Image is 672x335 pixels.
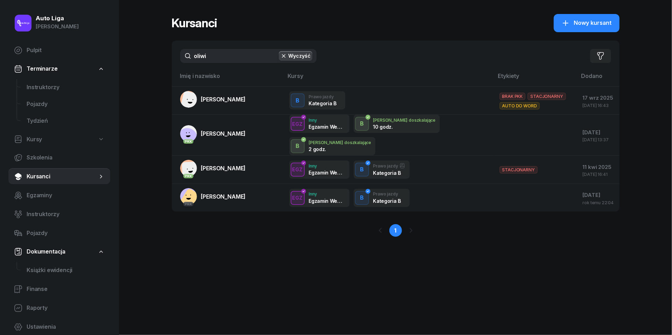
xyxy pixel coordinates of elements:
span: Pojazdy [27,229,105,238]
a: Instruktorzy [21,79,110,96]
button: EGZ [291,117,305,131]
a: Pojazdy [8,225,110,242]
div: PKK [183,174,193,178]
a: Pojazdy [21,96,110,113]
div: [DATE] 13:37 [583,137,614,142]
span: Nowy kursant [574,19,612,28]
div: Egzamin Wewnętrzny [309,124,345,130]
span: [PERSON_NAME] [201,96,246,103]
div: B [357,118,367,130]
div: EGZ [290,165,306,174]
a: PKK[PERSON_NAME] [180,188,246,205]
span: Egzaminy [27,191,105,200]
div: 11 kwi 2025 [583,163,614,172]
div: 17 wrz 2025 [583,93,614,102]
th: Imię i nazwisko [172,71,284,86]
th: Kursy [284,71,494,86]
span: Dokumentacja [27,247,65,256]
div: Kategoria B [309,100,337,106]
span: [PERSON_NAME] [201,130,246,137]
button: Wyczyść [279,51,312,61]
span: Tydzień [27,116,105,126]
div: Egzamin Wewnętrzny [309,170,345,176]
a: Raporty [8,300,110,316]
div: [DATE] 16:41 [583,172,614,177]
div: 2 godz. [309,146,345,152]
div: Prawo jazdy [373,163,405,169]
span: [PERSON_NAME] [201,193,246,200]
span: [PERSON_NAME] [201,165,246,172]
span: Finanse [27,285,105,294]
div: B [357,164,367,176]
button: B [355,117,369,131]
div: Kategoria B [373,170,405,176]
h1: Kursanci [172,17,217,29]
a: Instruktorzy [8,206,110,223]
span: Ustawienia [27,322,105,332]
button: EGZ [291,191,305,205]
div: 10 godz. [373,124,410,130]
div: Inny [309,164,345,168]
div: EGZ [290,120,306,128]
span: Książki ewidencji [27,266,105,275]
a: Egzaminy [8,187,110,204]
a: PKK[PERSON_NAME] [180,125,246,142]
a: Terminarze [8,61,110,77]
button: B [291,93,305,107]
div: [DATE] 16:43 [583,103,614,108]
div: B [293,95,302,107]
span: Terminarze [27,64,57,73]
a: Kursy [8,131,110,148]
a: PKK[PERSON_NAME] [180,160,246,177]
button: B [291,139,305,153]
th: Etykiety [494,71,577,86]
a: Finanse [8,281,110,298]
div: [DATE] [583,191,614,200]
div: PKK [183,202,193,206]
div: Prawo jazdy [373,192,401,196]
div: Prawo jazdy [309,94,337,99]
span: Instruktorzy [27,210,105,219]
a: Tydzień [21,113,110,129]
span: BRAK PKK [500,93,526,100]
div: [PERSON_NAME] doszkalające [373,118,436,122]
div: Egzamin Wewnętrzny [309,198,345,204]
a: Książki ewidencji [21,262,110,279]
a: [PERSON_NAME] [180,91,246,108]
a: Dokumentacja [8,244,110,260]
div: Auto Liga [36,15,79,21]
span: Raporty [27,304,105,313]
div: rok temu 22:04 [583,200,614,205]
div: [DATE] [583,128,614,137]
span: Instruktorzy [27,83,105,92]
button: EGZ [291,163,305,177]
span: AUTO DO WORD [500,102,540,109]
div: B [293,140,302,152]
button: Nowy kursant [554,14,620,32]
div: B [357,192,367,204]
div: [PERSON_NAME] [36,22,79,31]
span: Kursy [27,135,42,144]
span: Szkolenia [27,153,105,162]
span: Pulpit [27,46,105,55]
div: Inny [309,192,345,196]
a: Pulpit [8,42,110,59]
span: Pojazdy [27,100,105,109]
div: EGZ [290,193,306,202]
button: B [355,163,369,177]
span: STACJONARNY [500,166,538,173]
th: Dodano [577,71,620,86]
div: Inny [309,118,345,122]
div: [PERSON_NAME] doszkalające [309,140,372,145]
input: Szukaj [180,49,317,63]
div: Kategoria B [373,198,401,204]
button: B [355,191,369,205]
a: Kursanci [8,168,110,185]
div: PKK [183,139,193,144]
span: STACJONARNY [528,93,566,100]
a: Szkolenia [8,149,110,166]
span: Kursanci [27,172,98,181]
a: 1 [389,224,402,237]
